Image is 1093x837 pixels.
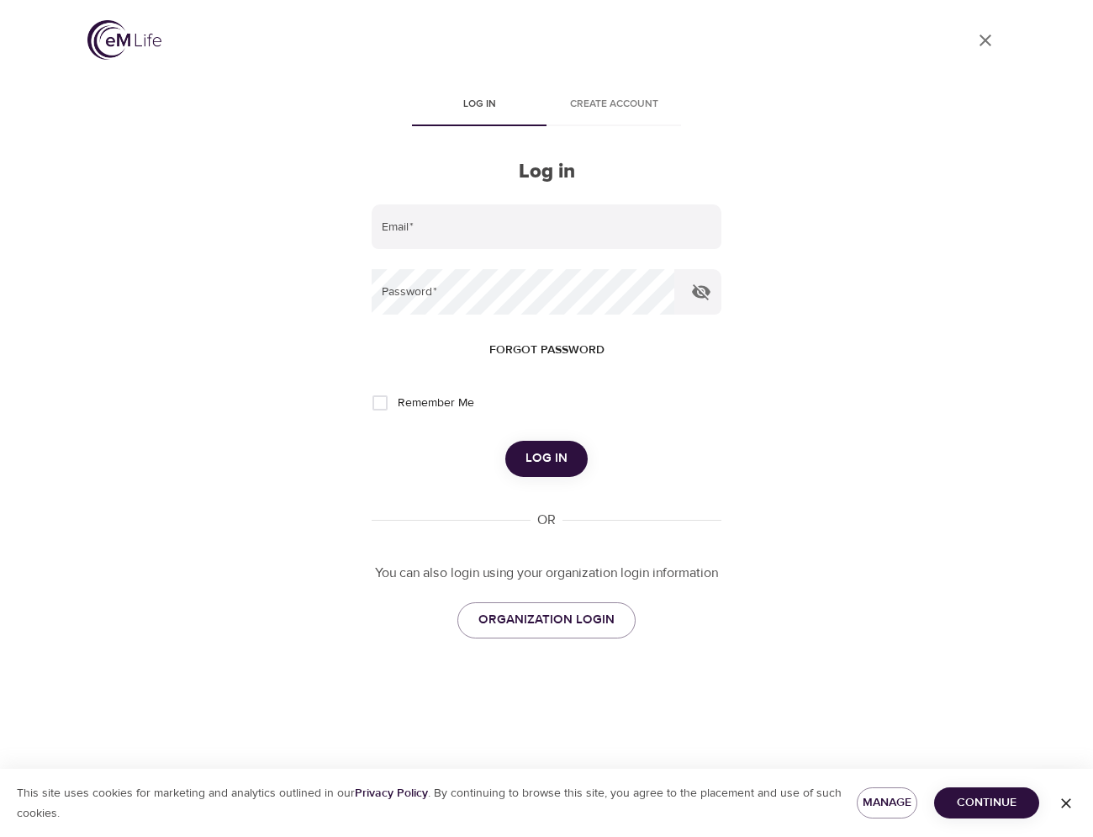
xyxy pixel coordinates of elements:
[457,602,636,638] a: ORGANIZATION LOGIN
[372,564,721,583] p: You can also login using your organization login information
[934,787,1039,818] button: Continue
[948,792,1026,813] span: Continue
[857,787,917,818] button: Manage
[483,335,611,366] button: Forgot password
[870,792,904,813] span: Manage
[489,340,605,361] span: Forgot password
[965,20,1006,61] a: close
[87,20,161,60] img: logo
[422,96,536,114] span: Log in
[355,786,428,801] a: Privacy Policy
[398,395,474,412] span: Remember Me
[557,96,671,114] span: Create account
[525,448,568,469] span: Log in
[531,511,562,530] div: OR
[505,441,588,476] button: Log in
[372,86,721,126] div: disabled tabs example
[372,160,721,184] h2: Log in
[478,609,615,631] span: ORGANIZATION LOGIN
